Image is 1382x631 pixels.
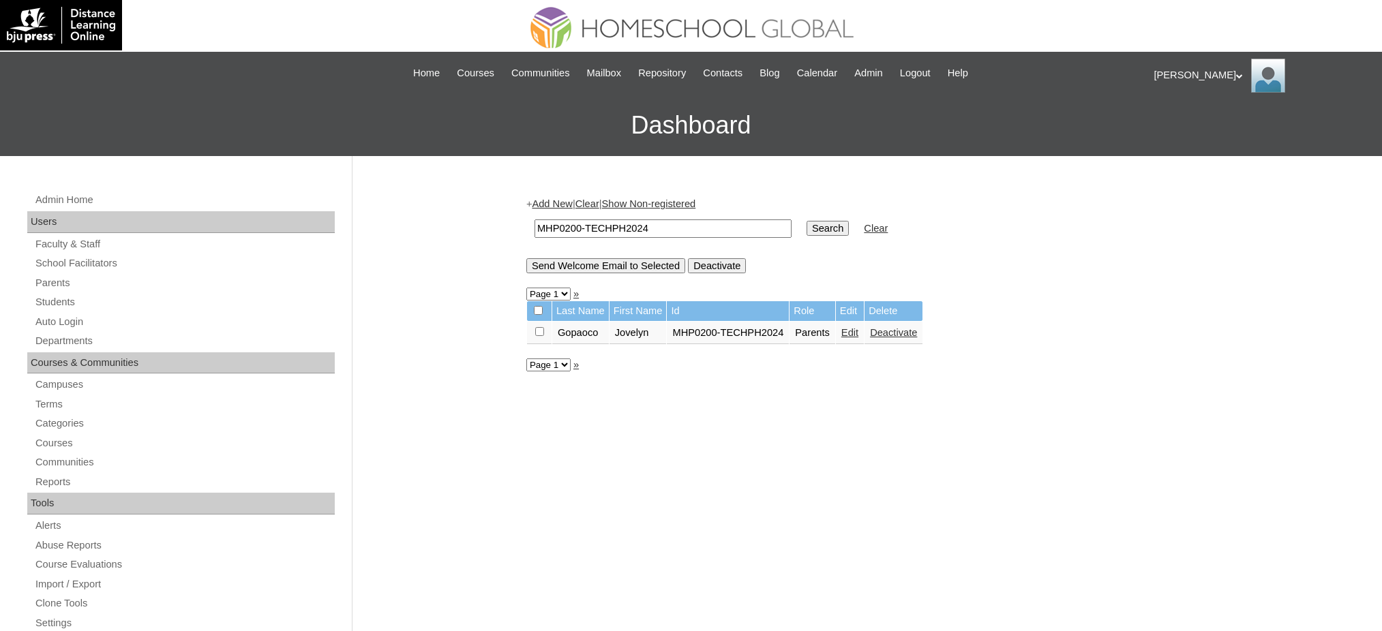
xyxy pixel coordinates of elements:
[34,595,335,612] a: Clone Tools
[27,352,335,374] div: Courses & Communities
[580,65,629,81] a: Mailbox
[790,322,835,345] td: Parents
[34,517,335,534] a: Alerts
[34,556,335,573] a: Course Evaluations
[526,197,1201,273] div: + | |
[587,65,622,81] span: Mailbox
[575,198,599,209] a: Clear
[631,65,693,81] a: Repository
[526,258,685,273] input: Send Welcome Email to Selected
[638,65,686,81] span: Repository
[610,301,667,321] td: First Name
[797,65,837,81] span: Calendar
[667,301,789,321] td: Id
[34,474,335,491] a: Reports
[1154,59,1369,93] div: [PERSON_NAME]
[696,65,749,81] a: Contacts
[34,415,335,432] a: Categories
[573,359,579,370] a: »
[532,198,572,209] a: Add New
[900,65,931,81] span: Logout
[836,301,864,321] td: Edit
[703,65,742,81] span: Contacts
[667,322,789,345] td: MHP0200-TECHPH2024
[7,7,115,44] img: logo-white.png
[27,211,335,233] div: Users
[841,327,858,338] a: Edit
[688,258,746,273] input: Deactivate
[1251,59,1285,93] img: Ariane Ebuen
[27,493,335,514] div: Tools
[505,65,577,81] a: Communities
[34,333,335,350] a: Departments
[854,65,883,81] span: Admin
[893,65,937,81] a: Logout
[870,327,917,338] a: Deactivate
[535,219,792,238] input: Search
[457,65,494,81] span: Courses
[34,255,335,272] a: School Facilitators
[34,396,335,413] a: Terms
[753,65,786,81] a: Blog
[34,537,335,554] a: Abuse Reports
[552,322,609,345] td: Gopaoco
[7,95,1375,156] h3: Dashboard
[34,191,335,209] a: Admin Home
[34,275,335,292] a: Parents
[450,65,501,81] a: Courses
[34,236,335,253] a: Faculty & Staff
[406,65,447,81] a: Home
[948,65,968,81] span: Help
[610,322,667,345] td: Jovelyn
[790,301,835,321] td: Role
[34,435,335,452] a: Courses
[34,454,335,471] a: Communities
[552,301,609,321] td: Last Name
[511,65,570,81] span: Communities
[807,221,849,236] input: Search
[847,65,890,81] a: Admin
[34,313,335,330] a: Auto Login
[34,576,335,593] a: Import / Export
[865,301,922,321] td: Delete
[34,294,335,311] a: Students
[790,65,844,81] a: Calendar
[864,223,888,234] a: Clear
[760,65,779,81] span: Blog
[602,198,696,209] a: Show Non-registered
[34,376,335,393] a: Campuses
[573,288,579,299] a: »
[413,65,440,81] span: Home
[941,65,975,81] a: Help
